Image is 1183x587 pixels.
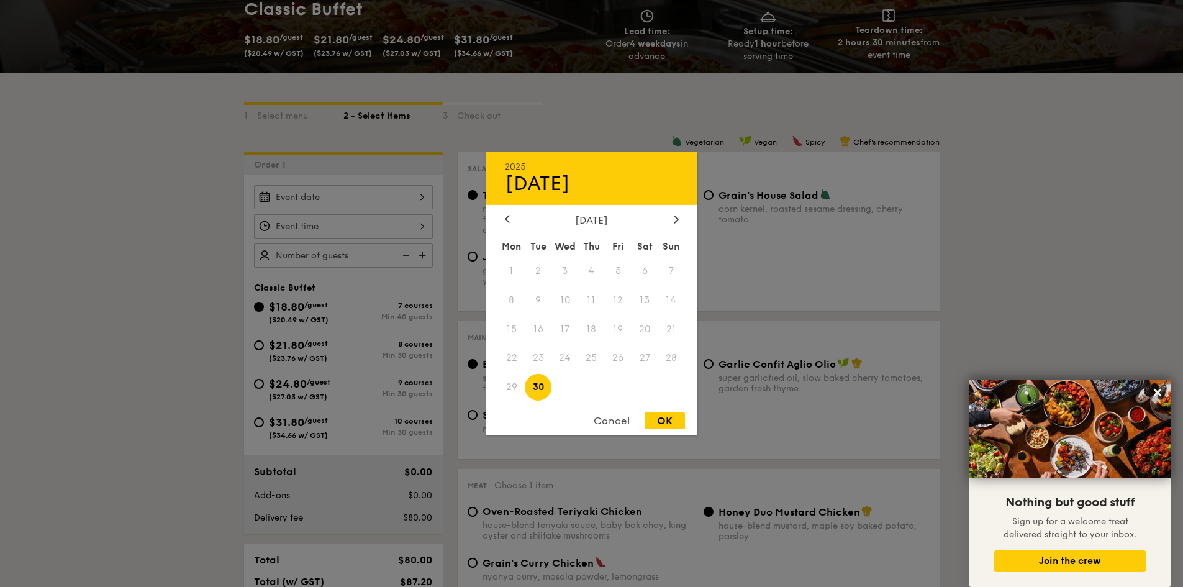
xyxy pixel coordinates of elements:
[632,316,658,342] span: 20
[525,345,551,371] span: 23
[632,286,658,313] span: 13
[1005,495,1135,510] span: Nothing but good stuff
[578,235,605,257] div: Thu
[658,257,685,284] span: 7
[1004,516,1136,540] span: Sign up for a welcome treat delivered straight to your inbox.
[578,257,605,284] span: 4
[605,235,632,257] div: Fri
[994,550,1146,572] button: Join the crew
[525,235,551,257] div: Tue
[658,345,685,371] span: 28
[499,286,525,313] span: 8
[499,257,525,284] span: 1
[632,257,658,284] span: 6
[658,286,685,313] span: 14
[578,286,605,313] span: 11
[551,316,578,342] span: 17
[969,380,1171,478] img: DSC07876-Edit02-Large.jpeg
[658,235,685,257] div: Sun
[605,345,632,371] span: 26
[578,316,605,342] span: 18
[605,316,632,342] span: 19
[605,286,632,313] span: 12
[551,257,578,284] span: 3
[632,345,658,371] span: 27
[499,316,525,342] span: 15
[525,257,551,284] span: 2
[1148,383,1167,403] button: Close
[551,345,578,371] span: 24
[525,286,551,313] span: 9
[505,161,679,171] div: 2025
[499,345,525,371] span: 22
[632,235,658,257] div: Sat
[605,257,632,284] span: 5
[505,214,679,225] div: [DATE]
[658,316,685,342] span: 21
[551,286,578,313] span: 10
[551,235,578,257] div: Wed
[578,345,605,371] span: 25
[581,412,642,429] div: Cancel
[505,171,679,195] div: [DATE]
[645,412,685,429] div: OK
[525,374,551,401] span: 30
[499,374,525,401] span: 29
[499,235,525,257] div: Mon
[525,316,551,342] span: 16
